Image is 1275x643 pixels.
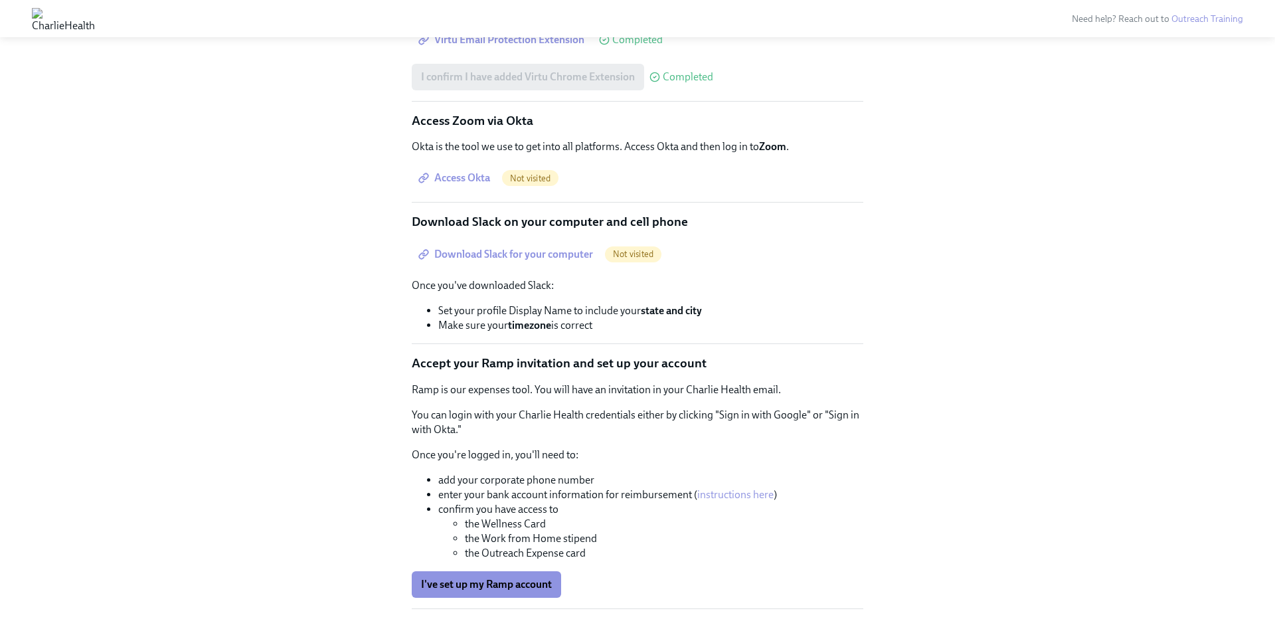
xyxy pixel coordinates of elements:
[412,383,863,397] p: Ramp is our expenses tool. You will have an invitation in your Charlie Health email.
[438,502,863,561] li: confirm you have access to
[438,318,863,333] li: Make sure your is correct
[421,33,584,46] span: Virtu Email Protection Extension
[508,319,551,331] strong: timezone
[438,488,863,502] li: enter your bank account information for reimbursement ( )
[502,173,558,183] span: Not visited
[412,112,863,130] p: Access Zoom via Okta
[412,408,863,437] p: You can login with your Charlie Health credentials either by clicking "Sign in with Google" or "S...
[412,241,602,268] a: Download Slack for your computer
[465,546,863,561] li: the Outreach Expense card
[759,140,786,153] strong: Zoom
[612,35,663,45] span: Completed
[412,139,863,154] p: Okta is the tool we use to get into all platforms. Access Okta and then log in to .
[421,171,490,185] span: Access Okta
[421,578,552,591] span: I've set up my Ramp account
[438,304,863,318] li: Set your profile Display Name to include your
[1072,13,1243,25] span: Need help? Reach out to
[1171,13,1243,25] a: Outreach Training
[605,249,661,259] span: Not visited
[663,72,713,82] span: Completed
[465,531,863,546] li: the Work from Home stipend
[412,278,863,293] p: Once you've downloaded Slack:
[412,571,561,598] button: I've set up my Ramp account
[412,27,594,53] a: Virtu Email Protection Extension
[412,213,863,230] p: Download Slack on your computer and cell phone
[421,248,593,261] span: Download Slack for your computer
[641,304,702,317] strong: state and city
[412,355,863,372] p: Accept your Ramp invitation and set up your account
[438,473,863,488] li: add your corporate phone number
[412,448,863,462] p: Once you're logged in, you'll need to:
[32,8,95,29] img: CharlieHealth
[412,165,499,191] a: Access Okta
[697,488,774,501] a: instructions here
[465,517,863,531] li: the Wellness Card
